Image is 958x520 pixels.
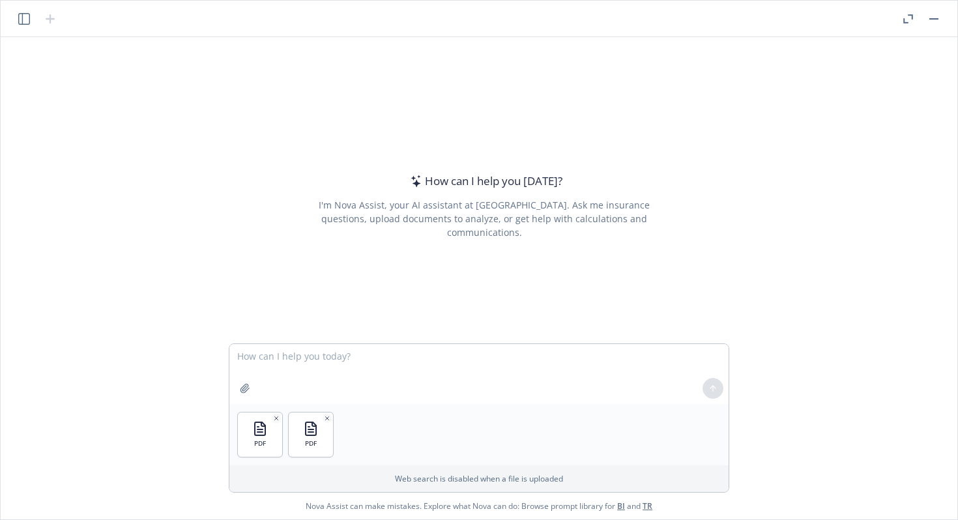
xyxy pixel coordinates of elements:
div: How can I help you [DATE]? [407,173,562,190]
span: PDF [305,439,317,448]
span: PDF [254,439,266,448]
button: PDF [289,412,333,457]
div: I'm Nova Assist, your AI assistant at [GEOGRAPHIC_DATA]. Ask me insurance questions, upload docum... [300,198,667,239]
a: TR [643,500,652,512]
p: Web search is disabled when a file is uploaded [237,473,721,484]
button: PDF [238,412,282,457]
span: Nova Assist can make mistakes. Explore what Nova can do: Browse prompt library for and [306,493,652,519]
a: BI [617,500,625,512]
